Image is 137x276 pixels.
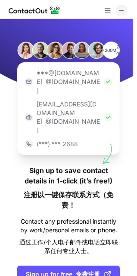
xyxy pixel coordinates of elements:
img: https://contactout.com/extension/app/static/media/login-phone-icon.bacfcb865e29de816d437549d7f4cb... [25,140,33,148]
img: Person #2 [32,42,49,59]
img: Check Icon [104,77,112,86]
font: @[DOMAIN_NAME] [37,118,100,134]
font: +200米 [116,37,121,70]
img: ContactOut v5.3.10 [9,5,60,16]
img: https://contactout.com/extension/app/static/media/login-work-icon.638a5007170bc45168077fde17b29a1... [25,113,33,122]
p: +200M [103,42,120,59]
h1: Sign up to save contact details in 1-click (it’s free!) [17,165,120,214]
font: 通过工作/个人电子邮件或电话立即联系任何专业人士。 [19,238,118,254]
img: Person #1 [17,42,34,59]
p: Contact any professional instantly by work/personal emails or phone. [17,217,120,259]
img: Check Icon [104,113,112,122]
p: ***@[DOMAIN_NAME] [37,69,100,95]
img: Person #6 [88,42,105,59]
img: Person #5 [73,42,90,59]
font: @[DOMAIN_NAME] [37,78,100,94]
img: https://contactout.com/extension/app/static/media/login-email-icon.f64bce713bb5cd1896fef81aa7b14a... [25,77,33,86]
font: 注册以一键保存联系方式（免费！ [24,190,113,209]
p: [EMAIL_ADDRESS][DOMAIN_NAME] [37,100,100,135]
img: Person #3 [47,42,64,59]
img: Person #4 [61,42,78,59]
